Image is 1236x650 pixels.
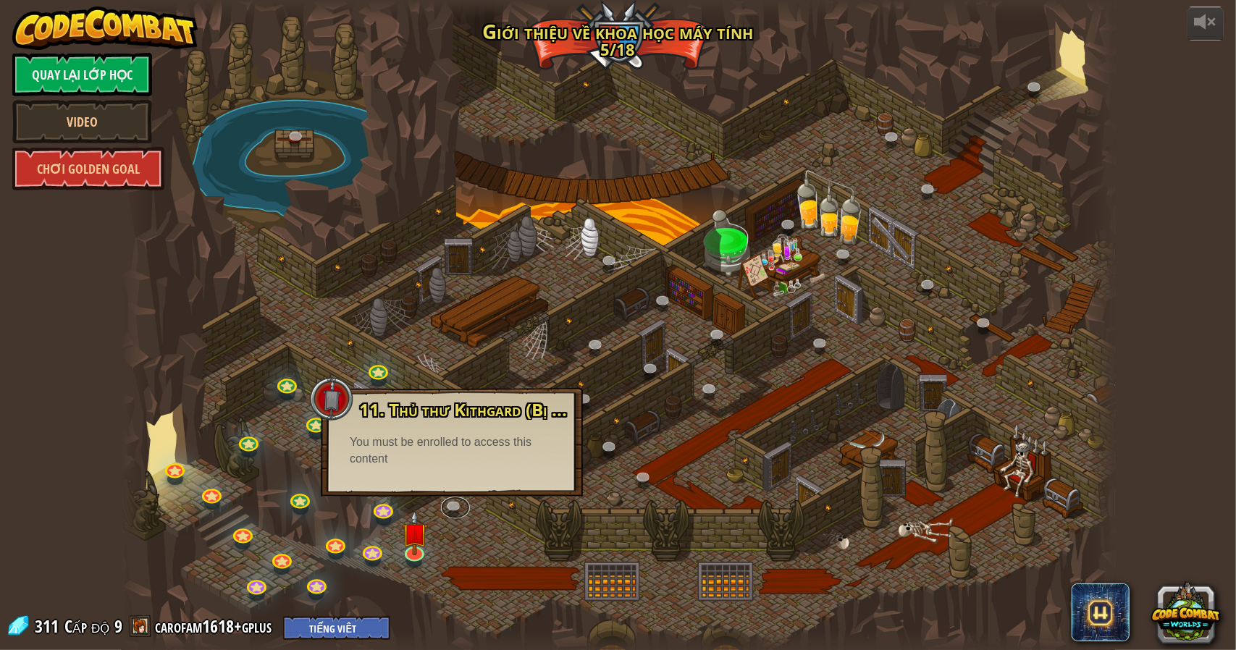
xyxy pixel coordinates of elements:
span: 9 [114,615,122,638]
button: Tùy chỉnh âm lượng [1187,7,1224,41]
img: CodeCombat - Learn how to code by playing a game [12,7,198,50]
a: carofam1618+gplus [155,615,276,638]
span: 11. Thủ thư Kithgard (Bị khóa) [359,397,594,421]
img: level-banner-unstarted.png [401,510,427,555]
a: Video [12,100,152,143]
a: Quay lại Lớp Học [12,53,152,96]
span: Cấp độ [64,615,109,638]
div: You must be enrolled to access this content [350,434,554,468]
a: Chơi Golden Goal [12,147,164,190]
span: 311 [35,615,63,638]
